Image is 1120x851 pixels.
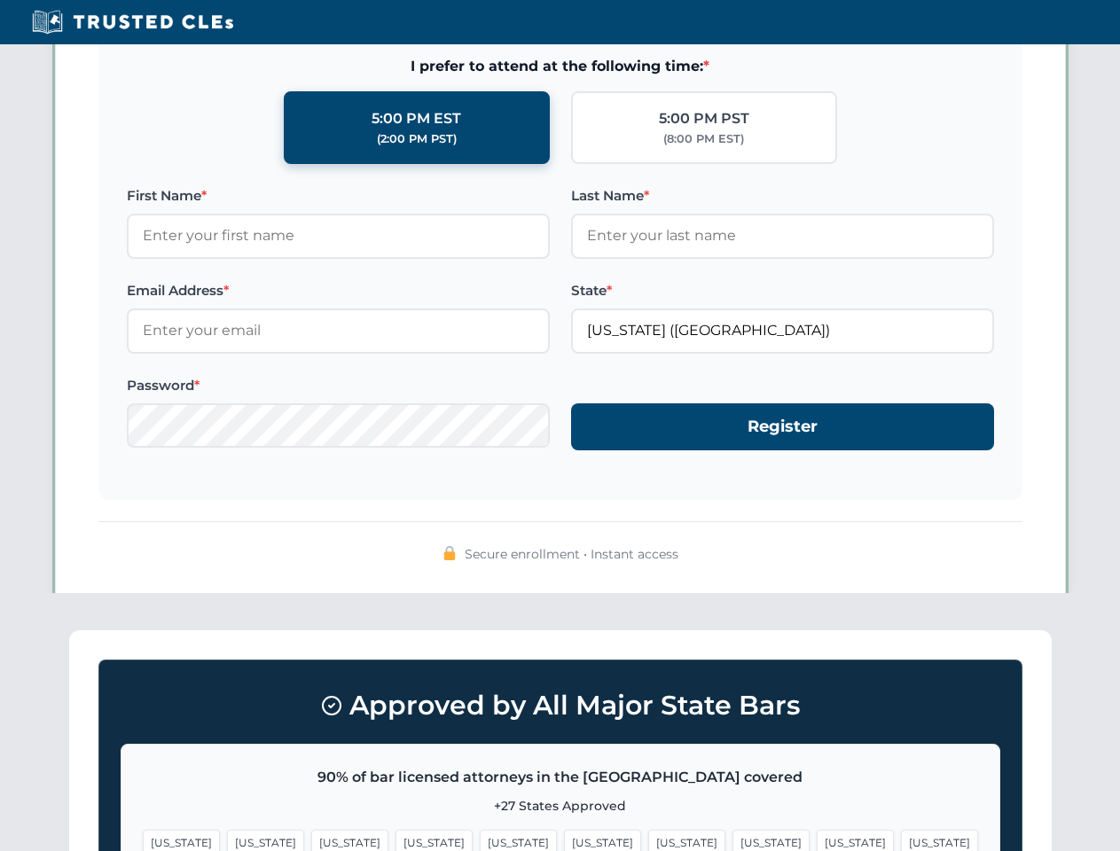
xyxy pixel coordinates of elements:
[127,55,994,78] span: I prefer to attend at the following time:
[571,185,994,207] label: Last Name
[377,130,457,148] div: (2:00 PM PST)
[27,9,239,35] img: Trusted CLEs
[465,544,678,564] span: Secure enrollment • Instant access
[571,308,994,353] input: Florida (FL)
[663,130,744,148] div: (8:00 PM EST)
[571,403,994,450] button: Register
[143,796,978,816] p: +27 States Approved
[443,546,457,560] img: 🔒
[659,107,749,130] div: 5:00 PM PST
[127,214,550,258] input: Enter your first name
[121,682,1000,730] h3: Approved by All Major State Bars
[127,308,550,353] input: Enter your email
[127,185,550,207] label: First Name
[143,766,978,789] p: 90% of bar licensed attorneys in the [GEOGRAPHIC_DATA] covered
[372,107,461,130] div: 5:00 PM EST
[127,375,550,396] label: Password
[127,280,550,301] label: Email Address
[571,280,994,301] label: State
[571,214,994,258] input: Enter your last name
